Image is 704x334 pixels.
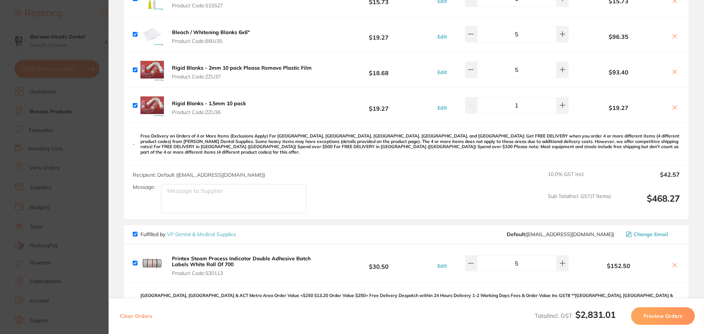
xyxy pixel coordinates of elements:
img: NXFmd2E3OQ [140,252,164,275]
span: Product Code: 515527 [172,3,312,8]
b: Bleach / Whitening Blanks 6x6" [172,29,250,36]
span: Product Code: ZZU36 [172,109,246,115]
button: Change Email [624,231,680,238]
span: sales@vpdentalandmedical.com.au [507,231,614,237]
button: Rigid Blanks - 2mm 10 pack Please Remove Plastic Film Product Code:ZZU37 [170,65,314,80]
button: Edit [435,69,449,76]
button: Edit [435,33,449,40]
b: $19.27 [324,99,433,112]
b: $93.40 [571,69,667,76]
span: Sub Total Incl. GST ( 7 Items) [548,193,611,213]
button: Edit [435,263,449,269]
b: $18.68 [324,63,433,77]
output: $468.27 [617,193,680,213]
button: Printex Steam Process Indicator Double Adhesive Batch Labels White Roll Of 700 Product Code:530113 [170,255,324,276]
img: MGNuazFmNA [140,22,164,46]
b: $19.27 [571,104,667,111]
span: Recipient: Default ( [EMAIL_ADDRESS][DOMAIN_NAME] ) [133,172,265,178]
button: Edit [435,104,449,111]
button: Preview Orders [631,307,695,325]
b: $96.35 [571,33,667,40]
span: Change Email [634,231,668,237]
span: Product Code: BBU35 [172,38,250,44]
p: Free Delivery on Orders of 4 or More Items (Exclusions Apply) For [GEOGRAPHIC_DATA], [GEOGRAPHIC_... [140,133,680,155]
label: Message: [133,184,155,190]
button: Bleach / Whitening Blanks 6x6" Product Code:BBU35 [170,29,252,44]
img: NTFmMjV6cQ [140,58,164,81]
button: Rigid Blanks - 1.5mm 10 pack Product Code:ZZU36 [170,100,248,115]
span: Total Incl. GST [535,312,616,319]
p: [GEOGRAPHIC_DATA], [GEOGRAPHIC_DATA] & ACT Metro Area Order Value <$250 ​$13.20 Order Value $250+... [140,293,680,314]
span: 10.0 % GST Incl. [548,171,611,187]
b: Rigid Blanks - 1.5mm 10 pack [172,100,246,107]
b: $2,831.01 [575,309,616,320]
b: $152.50 [571,263,667,269]
b: Default [507,231,525,238]
b: Printex Steam Process Indicator Double Adhesive Batch Labels White Roll Of 700 [172,255,311,268]
p: Fulfilled by [140,231,236,237]
output: $42.57 [617,171,680,187]
b: $19.27 [324,27,433,41]
img: dGJxZXl1aw [140,93,164,117]
b: $30.50 [324,257,433,270]
button: Clear Orders [118,307,154,325]
a: VP Dental & Medical Supplies [167,231,236,238]
span: Product Code: 530113 [172,270,322,276]
span: Product Code: ZZU37 [172,74,312,80]
b: Rigid Blanks - 2mm 10 pack Please Remove Plastic Film [172,65,312,71]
